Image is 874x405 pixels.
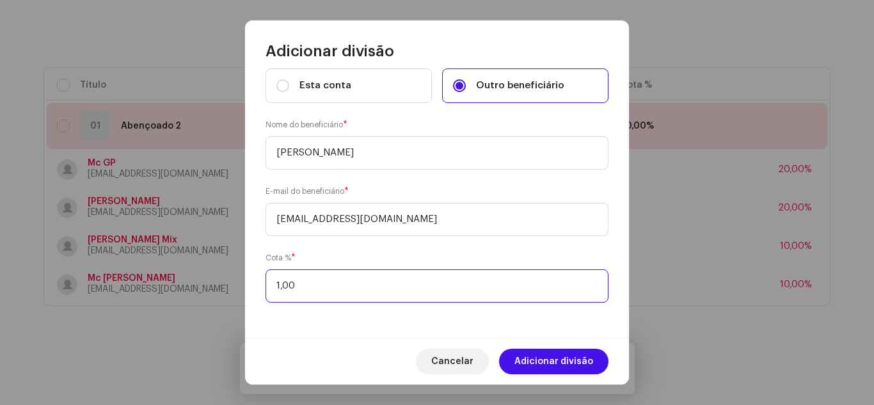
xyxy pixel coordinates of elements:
span: Cancelar [431,349,473,374]
small: Nome do beneficiário [266,118,343,131]
button: Adicionar divisão [499,349,608,374]
span: Outro beneficiário [476,79,564,93]
small: E-mail do beneficiário [266,185,344,198]
button: Cancelar [416,349,489,374]
input: Insira a % de quota [266,269,608,303]
input: Adicionar o nome [266,136,608,170]
small: Cota % [266,251,291,264]
span: Adicionar divisão [266,41,394,61]
input: E-mail [266,203,608,236]
span: Esta conta [299,79,351,93]
span: Adicionar divisão [514,349,593,374]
